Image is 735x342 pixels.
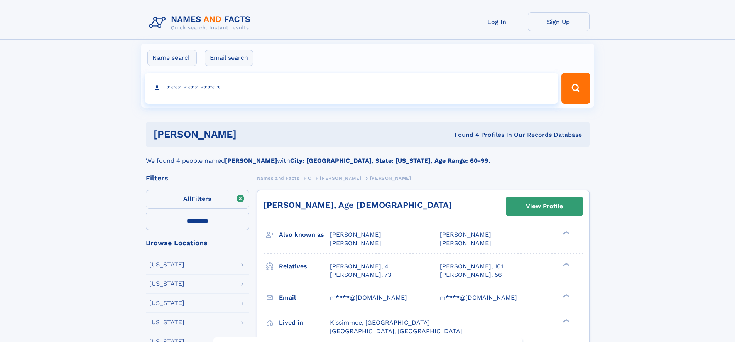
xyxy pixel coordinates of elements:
[440,271,502,279] a: [PERSON_NAME], 56
[145,73,558,104] input: search input
[279,228,330,241] h3: Also known as
[149,281,184,287] div: [US_STATE]
[330,327,462,335] span: [GEOGRAPHIC_DATA], [GEOGRAPHIC_DATA]
[290,157,488,164] b: City: [GEOGRAPHIC_DATA], State: [US_STATE], Age Range: 60-99
[264,200,452,210] a: [PERSON_NAME], Age [DEMOGRAPHIC_DATA]
[146,147,590,165] div: We found 4 people named with .
[279,291,330,304] h3: Email
[308,173,311,183] a: C
[561,318,570,323] div: ❯
[308,175,311,181] span: C
[330,239,381,247] span: [PERSON_NAME]
[257,173,299,183] a: Names and Facts
[146,190,249,209] label: Filters
[205,50,253,66] label: Email search
[345,131,582,139] div: Found 4 Profiles In Our Records Database
[149,319,184,325] div: [US_STATE]
[526,197,563,215] div: View Profile
[330,271,391,279] a: [PERSON_NAME], 73
[370,175,411,181] span: [PERSON_NAME]
[225,157,277,164] b: [PERSON_NAME]
[320,175,361,181] span: [PERSON_NAME]
[154,130,346,139] h1: [PERSON_NAME]
[561,73,590,104] button: Search Button
[528,12,590,31] a: Sign Up
[506,197,583,216] a: View Profile
[279,316,330,329] h3: Lived in
[466,12,528,31] a: Log In
[561,231,570,236] div: ❯
[146,175,249,182] div: Filters
[561,293,570,298] div: ❯
[440,231,491,238] span: [PERSON_NAME]
[149,261,184,268] div: [US_STATE]
[440,239,491,247] span: [PERSON_NAME]
[279,260,330,273] h3: Relatives
[440,262,503,271] a: [PERSON_NAME], 101
[183,195,191,202] span: All
[146,239,249,246] div: Browse Locations
[330,262,391,271] a: [PERSON_NAME], 41
[146,12,257,33] img: Logo Names and Facts
[561,262,570,267] div: ❯
[330,319,430,326] span: Kissimmee, [GEOGRAPHIC_DATA]
[330,231,381,238] span: [PERSON_NAME]
[147,50,197,66] label: Name search
[149,300,184,306] div: [US_STATE]
[320,173,361,183] a: [PERSON_NAME]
